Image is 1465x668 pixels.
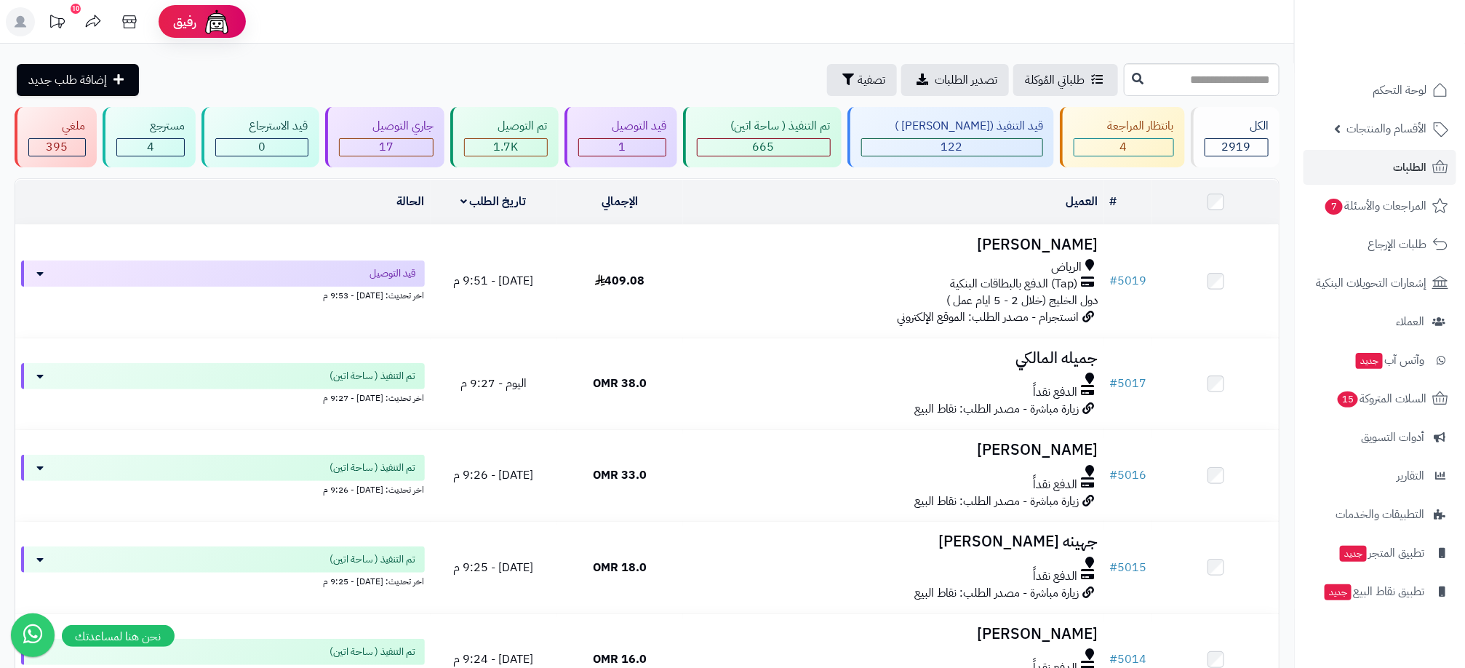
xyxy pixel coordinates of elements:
a: قيد التنفيذ ([PERSON_NAME] ) 122 [845,107,1058,167]
span: 2919 [1222,138,1251,156]
a: العميل [1066,193,1098,210]
div: قيد التوصيل [578,118,667,135]
div: بانتظار المراجعة [1074,118,1174,135]
span: 15 [1338,391,1358,407]
span: [DATE] - 9:51 م [453,272,533,290]
a: تطبيق المتجرجديد [1304,536,1456,570]
span: أدوات التسويق [1361,427,1424,448]
a: التقارير [1304,458,1456,493]
span: (Tap) الدفع بالبطاقات البنكية [950,276,1077,293]
span: تم التنفيذ ( ساحة اتين) [330,461,416,475]
span: 395 [46,138,68,156]
a: ملغي 395 [12,107,100,167]
div: اخر تحديث: [DATE] - 9:53 م [21,287,425,302]
span: الدفع نقداً [1033,568,1077,585]
span: 1.7K [493,138,518,156]
a: #5016 [1109,466,1146,484]
span: # [1109,651,1117,668]
div: 0 [216,139,308,156]
div: 10 [71,4,81,14]
span: زيارة مباشرة - مصدر الطلب: نقاط البيع [914,584,1079,602]
a: الكل2919 [1188,107,1283,167]
a: قيد التوصيل 1 [562,107,681,167]
span: اليوم - 9:27 م [460,375,527,392]
span: تطبيق المتجر [1338,543,1424,563]
div: 4 [1074,139,1173,156]
span: # [1109,375,1117,392]
a: #5015 [1109,559,1146,576]
span: لوحة التحكم [1373,80,1426,100]
a: #5017 [1109,375,1146,392]
span: جديد [1325,584,1352,600]
a: طلبات الإرجاع [1304,227,1456,262]
a: مسترجع 4 [100,107,199,167]
span: السلات المتروكة [1336,389,1426,409]
span: جديد [1356,353,1383,369]
div: 1711 [465,139,547,156]
span: تصفية [858,71,885,89]
a: جاري التوصيل 17 [322,107,448,167]
span: 4 [1120,138,1127,156]
img: ai-face.png [202,7,231,36]
span: 16.0 OMR [593,651,647,668]
span: إضافة طلب جديد [28,71,107,89]
span: 17 [379,138,394,156]
h3: [PERSON_NAME] [689,626,1098,643]
a: طلباتي المُوكلة [1013,64,1118,96]
span: وآتس آب [1354,350,1424,370]
a: الإجمالي [602,193,638,210]
span: [DATE] - 9:24 م [453,651,533,668]
div: 1 [579,139,666,156]
span: رفيق [173,13,196,31]
a: الحالة [397,193,425,210]
div: قيد الاسترجاع [215,118,308,135]
span: تصدير الطلبات [935,71,997,89]
span: قيد التوصيل [370,266,416,281]
a: إضافة طلب جديد [17,64,139,96]
a: المراجعات والأسئلة7 [1304,188,1456,223]
a: التطبيقات والخدمات [1304,497,1456,532]
span: 122 [941,138,963,156]
a: أدوات التسويق [1304,420,1456,455]
span: العملاء [1396,311,1424,332]
div: مسترجع [116,118,185,135]
div: 122 [862,139,1043,156]
a: قيد الاسترجاع 0 [199,107,322,167]
span: تم التنفيذ ( ساحة اتين) [330,552,416,567]
span: [DATE] - 9:25 م [453,559,533,576]
span: تطبيق نقاط البيع [1323,581,1424,602]
button: تصفية [827,64,897,96]
span: انستجرام - مصدر الطلب: الموقع الإلكتروني [897,309,1079,326]
span: التطبيقات والخدمات [1336,504,1424,525]
a: تاريخ الطلب [460,193,527,210]
span: 7 [1325,199,1343,215]
div: تم التوصيل [464,118,548,135]
div: 17 [340,139,434,156]
a: إشعارات التحويلات البنكية [1304,266,1456,301]
span: # [1109,272,1117,290]
a: #5019 [1109,272,1146,290]
span: تم التنفيذ ( ساحة اتين) [330,645,416,659]
span: طلبات الإرجاع [1368,234,1426,255]
a: الطلبات [1304,150,1456,185]
span: جديد [1340,546,1367,562]
div: جاري التوصيل [339,118,434,135]
span: 18.0 OMR [593,559,647,576]
div: قيد التنفيذ ([PERSON_NAME] ) [861,118,1044,135]
span: # [1109,466,1117,484]
span: الدفع نقداً [1033,477,1077,493]
span: 409.08 [595,272,645,290]
div: اخر تحديث: [DATE] - 9:26 م [21,481,425,496]
span: 1 [618,138,626,156]
span: التقارير [1397,466,1424,486]
h3: [PERSON_NAME] [689,442,1098,458]
a: تطبيق نقاط البيعجديد [1304,574,1456,609]
div: تم التنفيذ ( ساحة اتين) [697,118,831,135]
span: دول الخليج (خلال 2 - 5 ايام عمل ) [946,292,1098,309]
a: تم التنفيذ ( ساحة اتين) 665 [680,107,845,167]
div: 4 [117,139,185,156]
a: تصدير الطلبات [901,64,1009,96]
a: تم التوصيل 1.7K [447,107,562,167]
span: 33.0 OMR [593,466,647,484]
h3: [PERSON_NAME] [689,236,1098,253]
